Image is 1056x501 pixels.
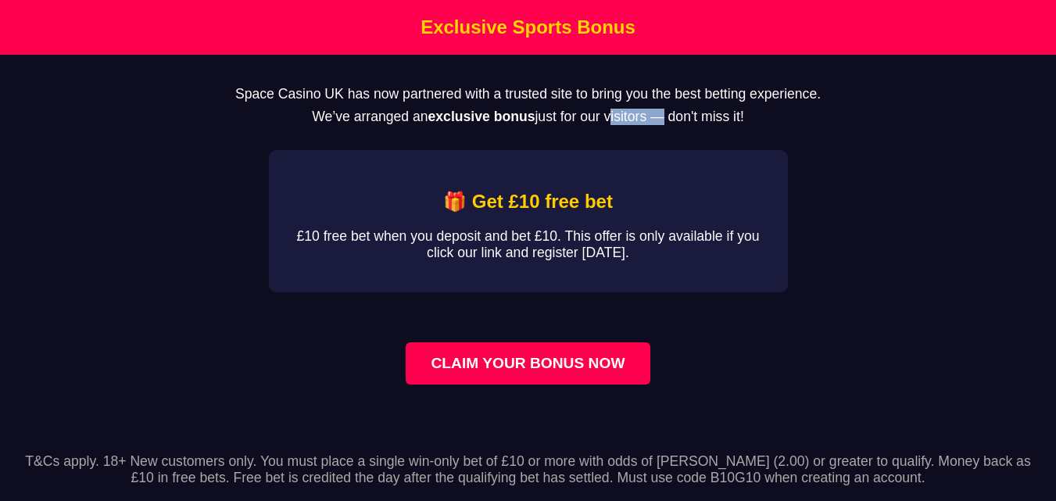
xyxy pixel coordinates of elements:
[294,228,763,261] p: £10 free bet when you deposit and bet £10. This offer is only available if you click our link and...
[13,453,1043,486] p: T&Cs apply. 18+ New customers only. You must place a single win-only bet of £10 or more with odds...
[25,109,1031,125] p: We’ve arranged an just for our visitors — don't miss it!
[269,150,788,292] div: Affiliate Bonus
[406,342,650,385] a: Claim your bonus now
[294,191,763,213] h2: 🎁 Get £10 free bet
[25,86,1031,102] p: Space Casino UK has now partnered with a trusted site to bring you the best betting experience.
[4,16,1052,38] h1: Exclusive Sports Bonus
[428,109,535,124] strong: exclusive bonus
